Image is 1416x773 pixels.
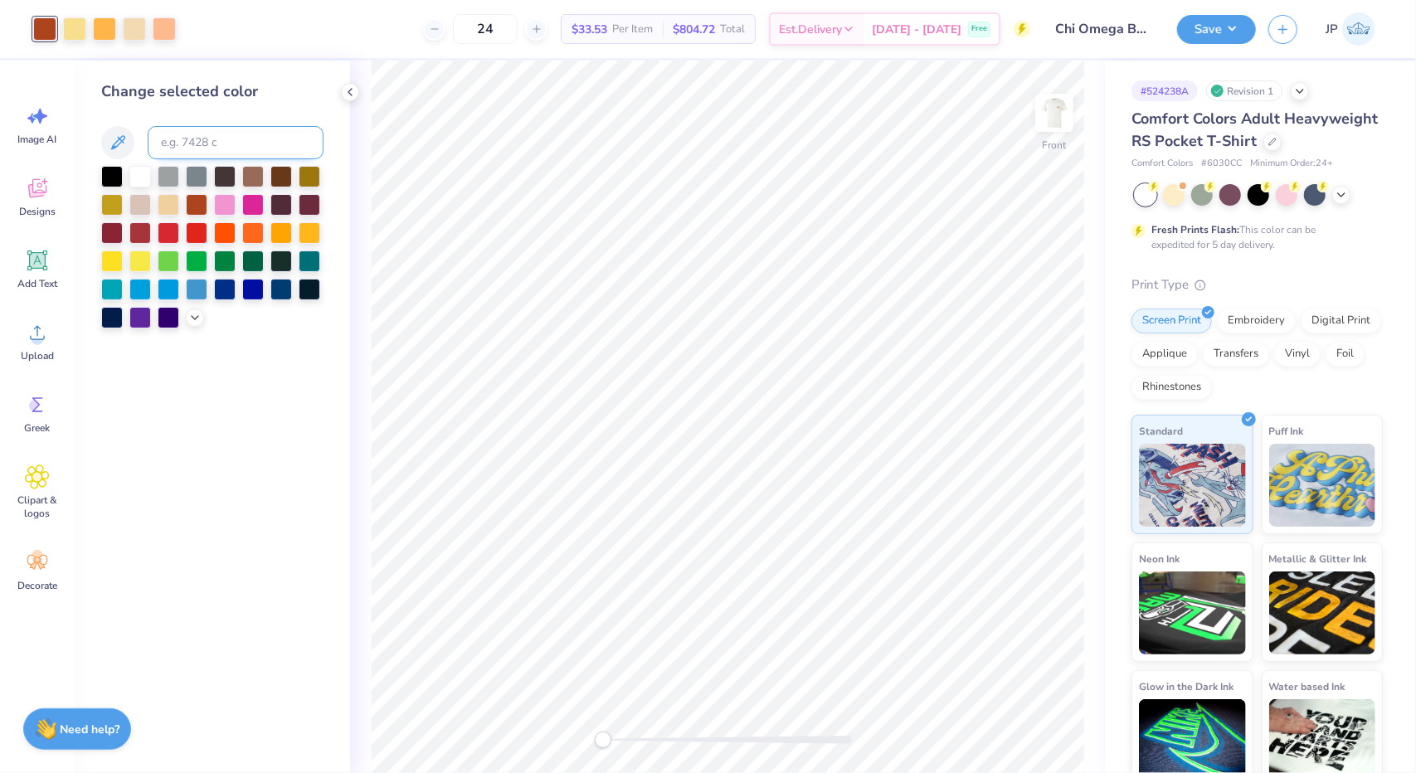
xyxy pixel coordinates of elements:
div: Front [1043,138,1067,153]
span: $804.72 [673,21,715,38]
span: Upload [21,349,54,362]
span: Water based Ink [1269,678,1345,695]
div: Rhinestones [1131,375,1212,400]
span: Standard [1139,422,1183,440]
img: Standard [1139,444,1246,527]
span: Decorate [17,579,57,592]
div: Foil [1326,342,1365,367]
span: Clipart & logos [10,493,65,520]
span: Comfort Colors [1131,157,1193,171]
span: $33.53 [572,21,607,38]
span: Image AI [18,133,57,146]
div: Screen Print [1131,309,1212,333]
div: Vinyl [1274,342,1321,367]
div: Embroidery [1217,309,1296,333]
span: [DATE] - [DATE] [872,21,961,38]
input: e.g. 7428 c [148,126,324,159]
span: Glow in the Dark Ink [1139,678,1234,695]
input: Untitled Design [1043,12,1165,46]
img: Puff Ink [1269,444,1376,527]
input: – – [453,14,518,44]
div: Accessibility label [595,732,611,748]
img: Front [1038,96,1071,129]
a: JP [1318,12,1383,46]
button: Save [1177,15,1256,44]
span: # 6030CC [1201,157,1242,171]
span: Total [720,21,745,38]
img: Jojo Pawlow [1342,12,1375,46]
div: # 524238A [1131,80,1198,101]
div: Print Type [1131,275,1383,294]
span: Neon Ink [1139,550,1180,567]
img: Neon Ink [1139,571,1246,654]
span: Per Item [612,21,653,38]
div: Applique [1131,342,1198,367]
strong: Need help? [61,722,120,737]
div: Revision 1 [1206,80,1282,101]
span: Free [971,23,987,35]
span: JP [1326,20,1338,39]
div: Transfers [1203,342,1269,367]
img: Metallic & Glitter Ink [1269,571,1376,654]
span: Designs [19,205,56,218]
div: Digital Print [1301,309,1381,333]
div: This color can be expedited for 5 day delivery. [1151,222,1355,252]
strong: Fresh Prints Flash: [1151,223,1239,236]
span: Est. Delivery [779,21,842,38]
span: Metallic & Glitter Ink [1269,550,1367,567]
span: Puff Ink [1269,422,1304,440]
div: Change selected color [101,80,324,103]
span: Comfort Colors Adult Heavyweight RS Pocket T-Shirt [1131,109,1378,151]
span: Add Text [17,277,57,290]
span: Greek [25,421,51,435]
span: Minimum Order: 24 + [1250,157,1333,171]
